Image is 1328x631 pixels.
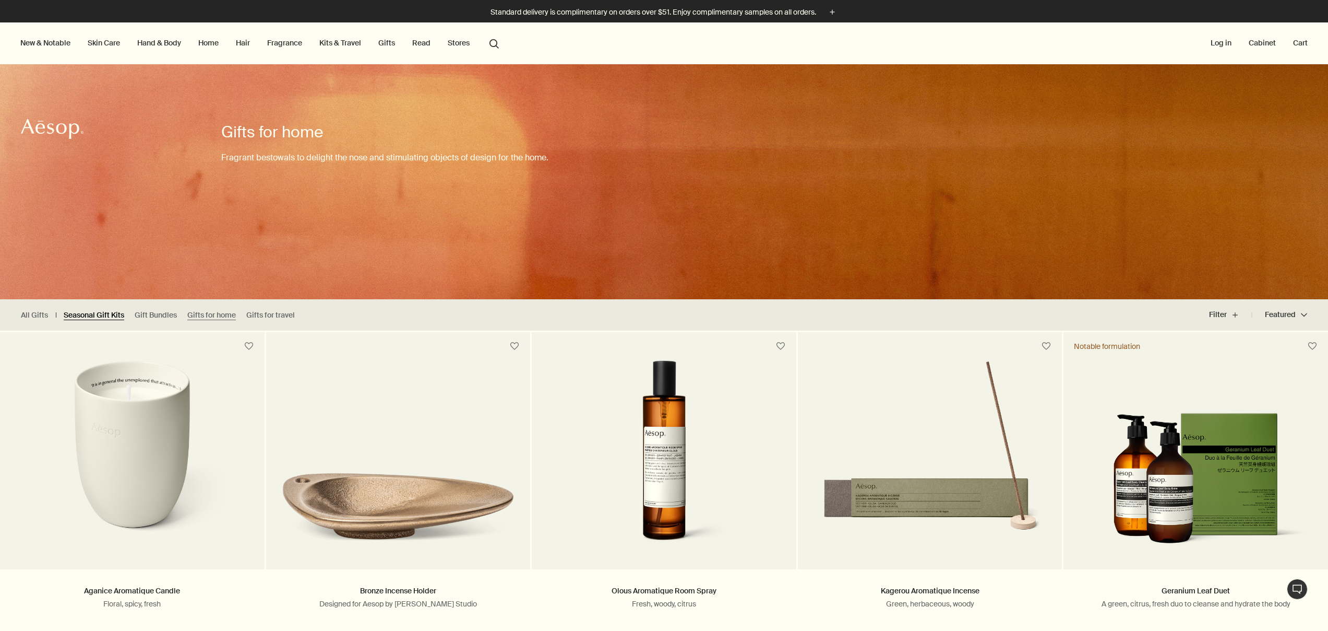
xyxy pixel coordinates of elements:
[1291,36,1310,50] button: Cart
[21,310,48,320] a: All Gifts
[1037,337,1056,356] button: Save to cabinet
[1252,302,1307,328] button: Featured
[64,310,124,320] a: Seasonal Gift Kits
[798,360,1062,569] a: A stick of Kagerou Aromatique Incense in the Kanuma pumice holder, alongside carton packaging.
[1209,22,1310,64] nav: supplementary
[221,150,548,165] p: Fragrant bestowals to delight the nose and stimulating objects of design for the home.
[490,6,838,18] button: Standard delivery is complimentary on orders over $51. Enjoy complimentary samples on all orders.
[490,7,816,18] p: Standard delivery is complimentary on orders over $51. Enjoy complimentary samples on all orders.
[446,36,472,50] button: Stores
[265,36,304,50] a: Fragrance
[580,360,748,554] img: Olous Aromatique Room Spray in amber glass bottle
[1079,412,1312,554] img: Geranium Leaf Duet in outer carton
[485,33,504,53] button: Open search
[1079,599,1312,609] p: A green, citrus, fresh duo to cleanse and hydrate the body
[612,586,716,595] a: Olous Aromatique Room Spray
[21,119,83,139] svg: Aesop
[18,116,86,145] a: Aesop
[813,599,1047,609] p: Green, herbaceous, woody
[1209,36,1234,50] button: Log in
[532,360,796,569] a: Olous Aromatique Room Spray in amber glass bottle
[234,36,252,50] a: Hair
[1209,302,1252,328] button: Filter
[240,337,258,356] button: Save to cabinet
[1287,579,1308,600] button: Live Assistance
[84,586,180,595] a: Aganice Aromatique Candle
[135,310,177,320] a: Gift Bundles
[282,599,515,609] p: Designed for Aesop by [PERSON_NAME] Studio
[221,122,548,143] h1: Gifts for home
[1162,586,1230,595] a: Geranium Leaf Duet
[1303,337,1322,356] button: Save to cabinet
[360,586,436,595] a: Bronze Incense Holder
[18,22,504,64] nav: primary
[317,36,363,50] a: Kits & Travel
[246,310,295,320] a: Gifts for travel
[86,36,122,50] a: Skin Care
[376,36,397,50] a: Gifts
[266,360,531,569] a: Bronze Incense Holder
[187,310,236,320] a: Gifts for home
[819,360,1040,554] img: A stick of Kagerou Aromatique Incense in the Kanuma pumice holder, alongside carton packaging.
[410,36,433,50] a: Read
[135,36,183,50] a: Hand & Body
[18,36,73,50] button: New & Notable
[22,360,243,554] img: Poured candle in a white ceramic vessel.
[282,456,515,554] img: Bronze Incense Holder
[881,586,979,595] a: Kagerou Aromatique Incense
[1247,36,1278,50] a: Cabinet
[1063,360,1328,569] a: Geranium Leaf Duet in outer carton
[16,599,249,609] p: Floral, spicy, fresh
[1074,342,1140,351] div: Notable formulation
[505,337,524,356] button: Save to cabinet
[196,36,221,50] a: Home
[771,337,790,356] button: Save to cabinet
[547,599,781,609] p: Fresh, woody, citrus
